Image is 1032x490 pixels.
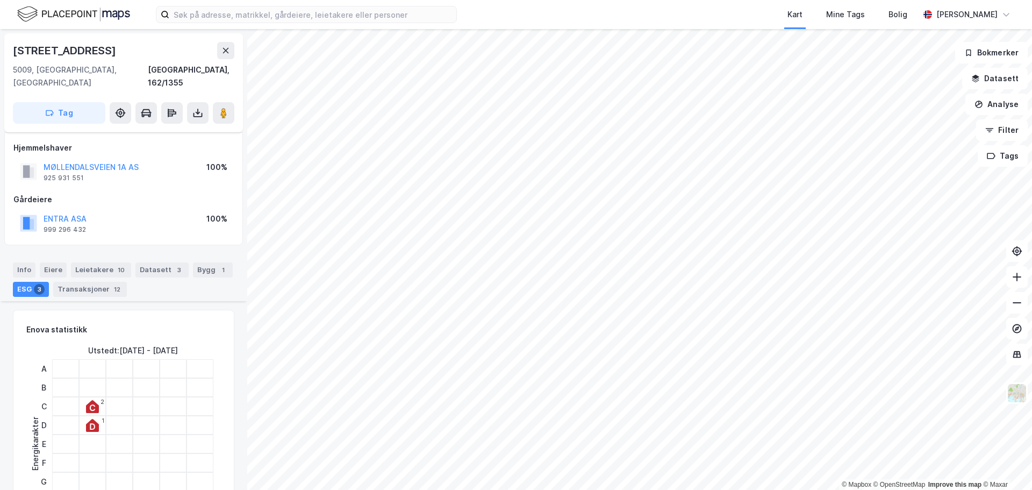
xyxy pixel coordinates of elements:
[965,94,1028,115] button: Analyse
[169,6,456,23] input: Søk på adresse, matrikkel, gårdeiere, leietakere eller personer
[193,262,233,278] div: Bygg
[148,63,234,89] div: [GEOGRAPHIC_DATA], 162/1355
[44,174,84,182] div: 925 931 551
[53,282,127,297] div: Transaksjoner
[13,262,35,278] div: Info
[218,265,228,275] div: 1
[29,417,42,471] div: Energikarakter
[44,225,86,234] div: 999 296 432
[102,417,104,424] div: 1
[13,102,105,124] button: Tag
[888,8,907,21] div: Bolig
[37,453,51,472] div: F
[206,212,227,225] div: 100%
[936,8,998,21] div: [PERSON_NAME]
[174,265,184,275] div: 3
[978,438,1032,490] iframe: Chat Widget
[101,399,104,405] div: 2
[71,262,131,278] div: Leietakere
[26,323,87,336] div: Enova statistikk
[13,42,118,59] div: [STREET_ADDRESS]
[955,42,1028,63] button: Bokmerker
[17,5,130,24] img: logo.f888ab2527a4732fd821a326f86c7f29.svg
[37,359,51,378] div: A
[978,145,1028,167] button: Tags
[135,262,189,278] div: Datasett
[13,282,49,297] div: ESG
[976,119,1028,141] button: Filter
[873,481,926,488] a: OpenStreetMap
[787,8,802,21] div: Kart
[34,284,45,295] div: 3
[13,141,234,154] div: Hjemmelshaver
[37,416,51,435] div: D
[962,68,1028,89] button: Datasett
[13,193,234,206] div: Gårdeiere
[978,438,1032,490] div: Kontrollprogram for chat
[37,397,51,416] div: C
[37,378,51,397] div: B
[112,284,123,295] div: 12
[13,63,148,89] div: 5009, [GEOGRAPHIC_DATA], [GEOGRAPHIC_DATA]
[116,265,127,275] div: 10
[1007,383,1027,403] img: Z
[40,262,67,278] div: Eiere
[206,161,227,174] div: 100%
[826,8,865,21] div: Mine Tags
[842,481,871,488] a: Mapbox
[928,481,981,488] a: Improve this map
[88,344,178,357] div: Utstedt : [DATE] - [DATE]
[37,435,51,453] div: E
